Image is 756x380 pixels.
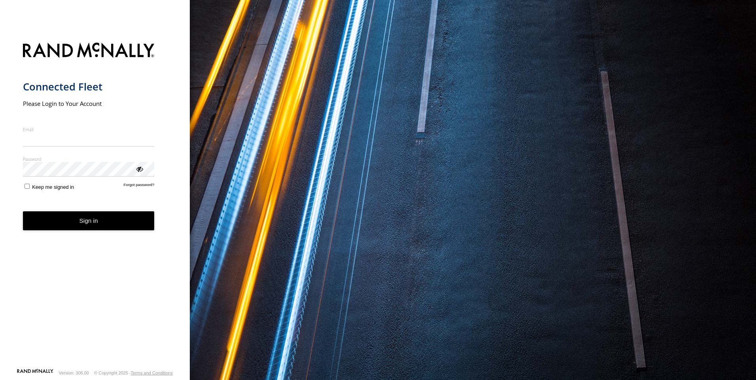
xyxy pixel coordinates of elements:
[23,100,155,107] h2: Please Login to Your Account
[23,156,155,162] label: Password
[25,184,30,189] input: Keep me signed in
[135,165,143,173] div: ViewPassword
[23,211,155,231] button: Sign in
[124,182,155,190] a: Forgot password?
[23,41,155,61] img: Rand McNally
[59,371,89,375] div: Version: 306.00
[23,80,155,93] h1: Connected Fleet
[131,371,173,375] a: Terms and Conditions
[23,126,155,132] label: Email
[94,371,173,375] div: © Copyright 2025 -
[17,369,53,377] a: Visit our Website
[32,184,74,190] span: Keep me signed in
[23,38,167,368] form: main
